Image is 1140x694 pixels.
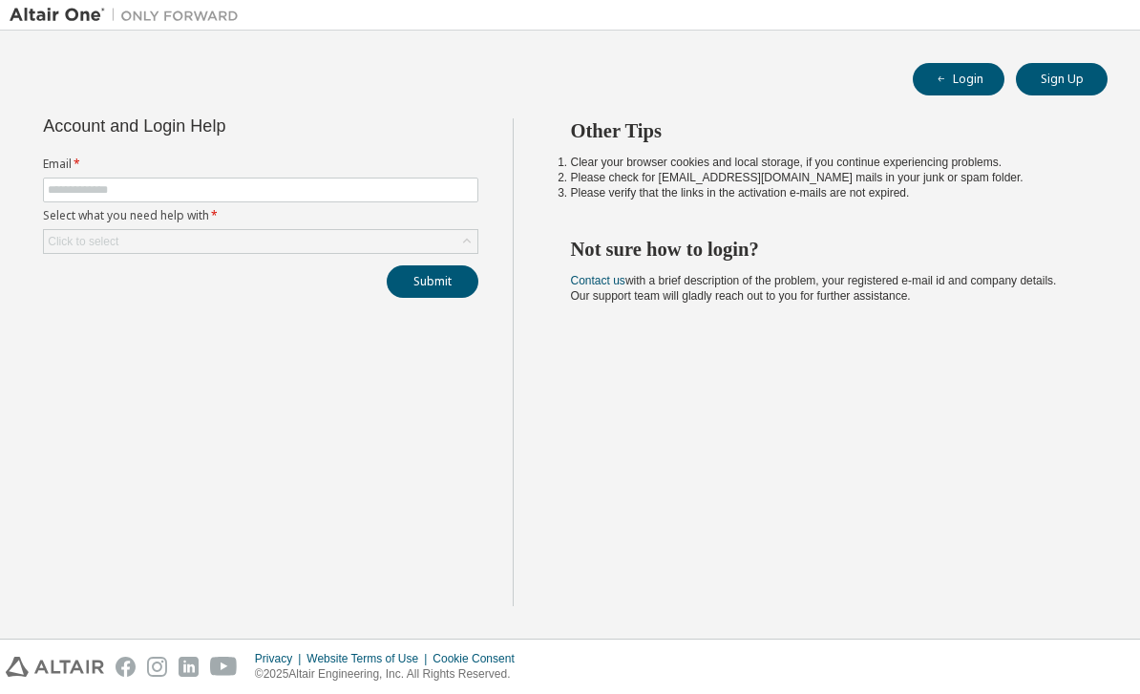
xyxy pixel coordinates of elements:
[179,657,199,677] img: linkedin.svg
[913,63,1004,95] button: Login
[571,274,625,287] a: Contact us
[306,651,433,666] div: Website Terms of Use
[387,265,478,298] button: Submit
[43,118,391,134] div: Account and Login Help
[210,657,238,677] img: youtube.svg
[571,274,1057,303] span: with a brief description of the problem, your registered e-mail id and company details. Our suppo...
[10,6,248,25] img: Altair One
[571,185,1074,200] li: Please verify that the links in the activation e-mails are not expired.
[255,651,306,666] div: Privacy
[116,657,136,677] img: facebook.svg
[147,657,167,677] img: instagram.svg
[571,237,1074,262] h2: Not sure how to login?
[433,651,525,666] div: Cookie Consent
[1016,63,1108,95] button: Sign Up
[43,157,478,172] label: Email
[44,230,477,253] div: Click to select
[255,666,526,683] p: © 2025 Altair Engineering, Inc. All Rights Reserved.
[571,118,1074,143] h2: Other Tips
[571,155,1074,170] li: Clear your browser cookies and local storage, if you continue experiencing problems.
[43,208,478,223] label: Select what you need help with
[48,234,118,249] div: Click to select
[571,170,1074,185] li: Please check for [EMAIL_ADDRESS][DOMAIN_NAME] mails in your junk or spam folder.
[6,657,104,677] img: altair_logo.svg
